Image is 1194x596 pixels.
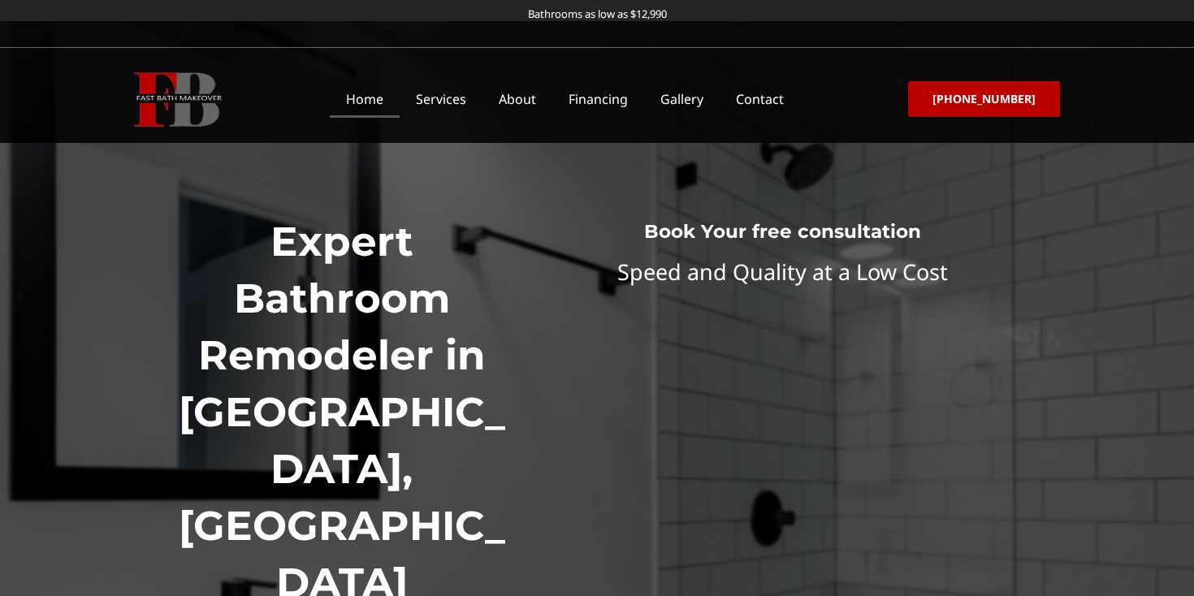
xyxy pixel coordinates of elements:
a: Financing [552,80,644,118]
iframe: Website Form [516,228,1050,350]
a: Gallery [644,80,720,118]
span: [PHONE_NUMBER] [932,93,1036,105]
a: Contact [720,80,800,118]
h3: Book Your free consultation [539,220,1027,244]
img: Fast Bath Makeover icon [134,72,222,127]
a: Home [330,80,400,118]
span: Speed and Quality at a Low Cost [617,257,948,287]
a: Services [400,80,482,118]
a: [PHONE_NUMBER] [908,81,1060,117]
a: About [482,80,552,118]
